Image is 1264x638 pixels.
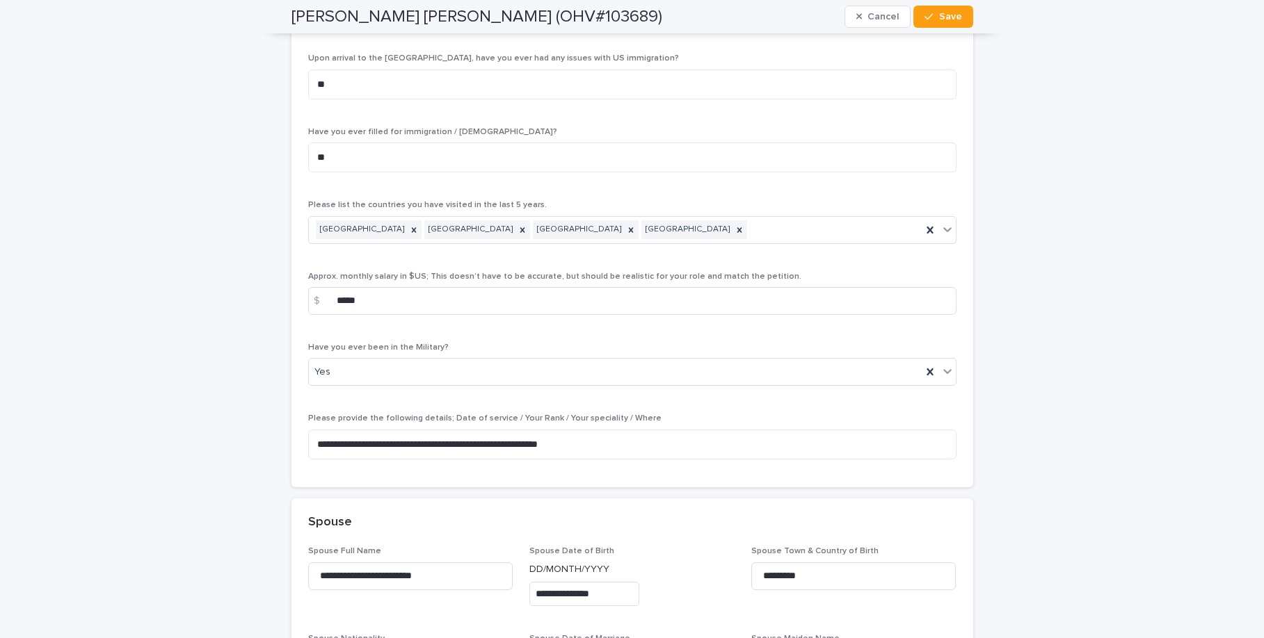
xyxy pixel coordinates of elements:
p: DD/MONTH/YYYY [529,562,735,577]
div: [GEOGRAPHIC_DATA] [641,220,732,239]
div: $ [308,287,336,315]
span: Spouse Full Name [308,547,381,555]
span: Please list the countries you have visited in the last 5 years. [308,201,547,209]
span: Cancel [867,12,899,22]
span: Please provide the following details; Date of service / Your Rank / Your speciality / Where [308,414,662,423]
div: [GEOGRAPHIC_DATA] [533,220,623,239]
button: Save [913,6,973,28]
h2: [PERSON_NAME] [PERSON_NAME] (OHV#103689) [291,7,662,27]
span: Save [939,12,962,22]
span: Have you ever filled for immigration / [DEMOGRAPHIC_DATA]? [308,128,557,136]
span: Have you ever been in the Military? [308,343,449,352]
span: Approx. monthly salary in $US; This doesn’t have to be accurate, but should be realistic for your... [308,272,801,281]
span: Yes [314,365,330,379]
span: Upon arrival to the [GEOGRAPHIC_DATA], have you ever had any issues with US immigration? [308,54,679,63]
button: Cancel [845,6,911,28]
span: Spouse Date of Birth [529,547,614,555]
div: [GEOGRAPHIC_DATA] [424,220,515,239]
h2: Spouse [308,515,352,530]
span: Spouse Town & Country of Birth [751,547,879,555]
div: [GEOGRAPHIC_DATA] [316,220,406,239]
